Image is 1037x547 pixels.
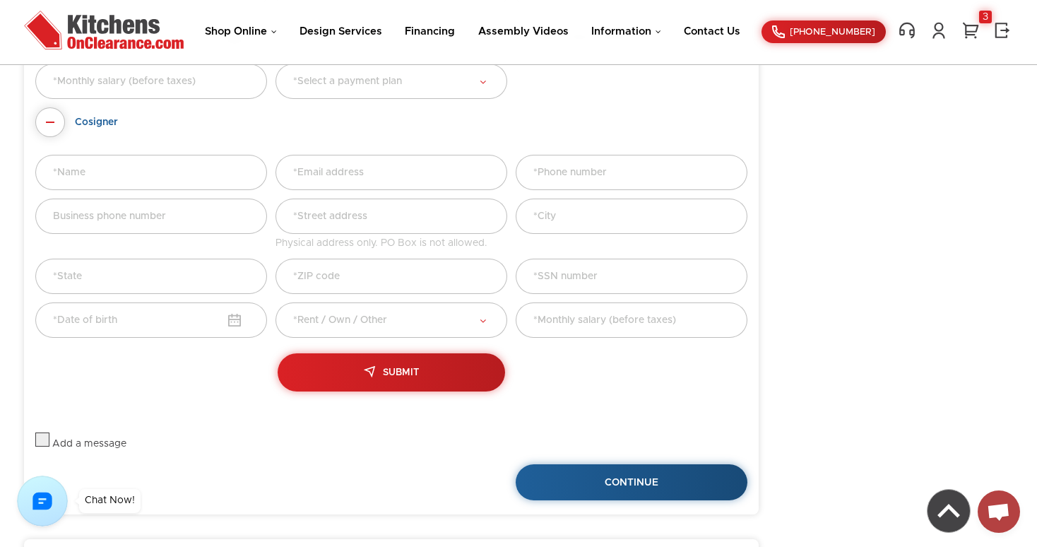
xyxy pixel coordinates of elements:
[762,20,886,43] a: [PHONE_NUMBER]
[85,495,135,505] div: Chat Now!
[75,117,118,129] span: Cosigner
[205,26,277,37] a: Shop Online
[684,26,740,37] a: Contact Us
[516,155,747,190] input: *Phone number
[52,438,126,451] div: Add a message
[24,11,184,49] img: Kitchens On Clearance
[275,237,507,250] div: Physical address only. PO Box is not allowed.
[516,259,747,294] input: *SSN number
[35,199,267,234] input: Business phone number
[35,259,267,294] input: *State
[979,11,992,23] div: 3
[35,64,267,99] input: *Monthly salary (before taxes)
[278,353,504,392] button: Submit
[383,367,419,377] span: Submit
[960,21,981,40] a: 3
[591,26,661,37] a: Information
[478,26,569,37] a: Assembly Videos
[516,302,747,338] input: *Monthly salary (before taxes)
[928,490,970,532] img: Back to top
[35,117,118,127] a: Cosigner
[35,302,267,338] input: *Date of birth
[275,199,507,234] input: *Street address
[300,26,382,37] a: Design Services
[516,199,747,234] input: *City
[17,476,68,527] img: Chat with us
[275,155,507,190] input: *Email address
[605,478,658,488] span: Continue
[405,26,455,37] a: Financing
[516,464,747,500] a: Continue
[978,490,1020,533] a: Open chat
[35,155,267,190] input: *Name
[790,28,875,37] span: [PHONE_NUMBER]
[275,259,507,294] input: *ZIP code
